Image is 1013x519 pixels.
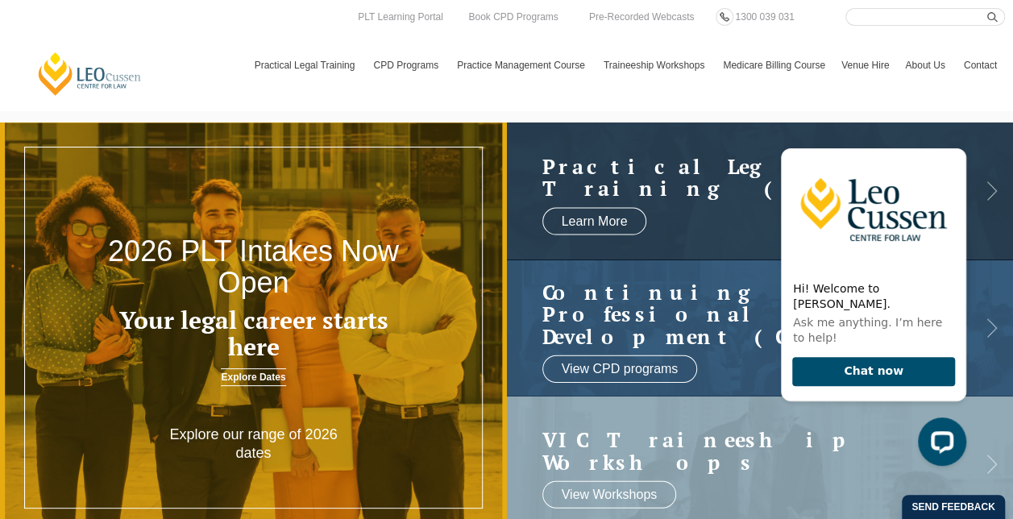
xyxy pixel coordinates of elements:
a: View Workshops [542,481,677,509]
a: Venue Hire [833,42,897,89]
p: Explore our range of 2026 dates [152,426,355,463]
a: Practical Legal Training [247,42,366,89]
a: Contact [956,42,1005,89]
h2: 2026 PLT Intakes Now Open [102,235,405,299]
span: 1300 039 031 [735,11,794,23]
a: Traineeship Workshops [596,42,715,89]
a: About Us [897,42,955,89]
a: Explore Dates [221,368,285,386]
h3: Your legal career starts here [102,307,405,360]
a: VIC Traineeship Workshops [542,429,946,473]
a: Pre-Recorded Webcasts [585,8,699,26]
a: Practical LegalTraining (PLT) [542,155,946,199]
a: CPD Programs [365,42,449,89]
iframe: LiveChat chat widget [768,135,973,479]
a: 1300 039 031 [731,8,798,26]
a: Learn More [542,207,647,235]
a: Practice Management Course [449,42,596,89]
a: [PERSON_NAME] Centre for Law [36,51,143,97]
a: Medicare Billing Course [715,42,833,89]
h2: Continuing Professional Development (CPD) [542,280,946,347]
a: PLT Learning Portal [354,8,447,26]
a: View CPD programs [542,355,698,383]
a: Book CPD Programs [464,8,562,26]
h2: Practical Legal Training (PLT) [542,155,946,199]
a: Continuing ProfessionalDevelopment (CPD) [542,280,946,347]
